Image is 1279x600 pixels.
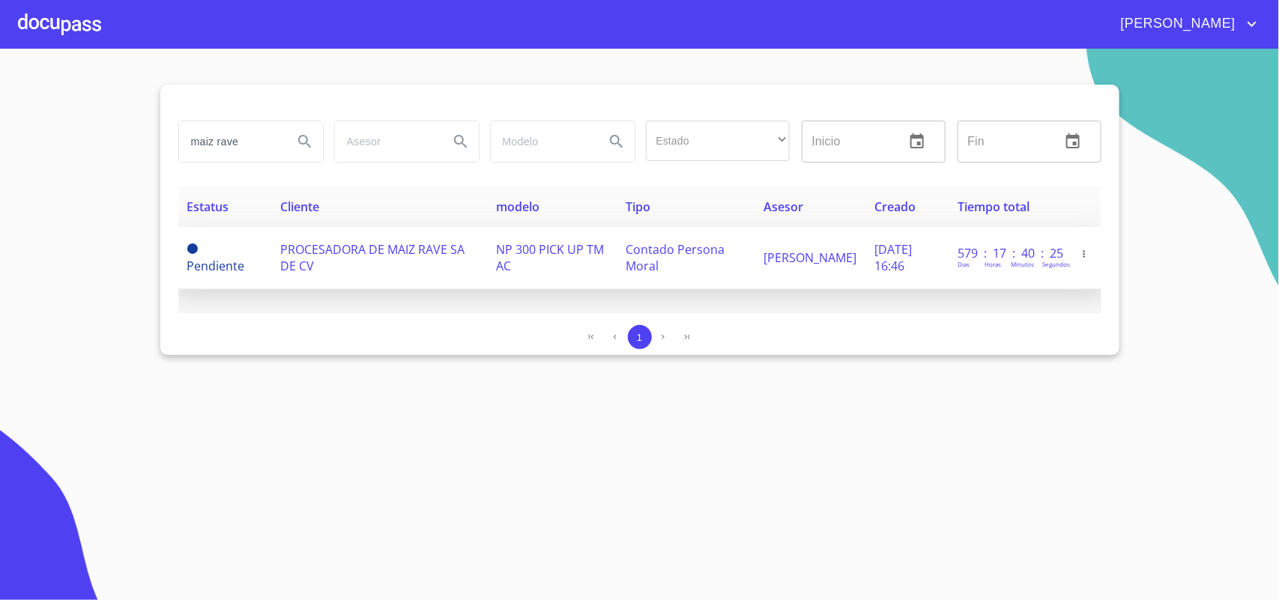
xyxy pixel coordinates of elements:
span: Pendiente [187,258,245,274]
span: Contado Persona Moral [626,241,725,274]
p: Dias [958,260,970,268]
p: Segundos [1042,260,1070,268]
span: 1 [637,332,642,343]
span: Tiempo total [958,199,1029,215]
span: modelo [496,199,539,215]
div: ​ [646,121,790,161]
span: Asesor [764,199,803,215]
button: Search [287,124,323,160]
p: 579 : 17 : 40 : 25 [958,245,1059,261]
span: Cliente [280,199,319,215]
span: [PERSON_NAME] [1110,12,1243,36]
span: Estatus [187,199,229,215]
span: Pendiente [187,243,198,254]
button: Search [443,124,479,160]
span: Tipo [626,199,650,215]
p: Minutos [1011,260,1034,268]
input: search [335,121,437,162]
input: search [491,121,593,162]
span: Creado [874,199,916,215]
span: [DATE] 16:46 [874,241,912,274]
button: Search [599,124,635,160]
span: [PERSON_NAME] [764,249,856,266]
input: search [179,121,281,162]
button: account of current user [1110,12,1261,36]
p: Horas [985,260,1001,268]
button: 1 [628,325,652,349]
span: NP 300 PICK UP TM AC [496,241,604,274]
span: PROCESADORA DE MAIZ RAVE SA DE CV [280,241,465,274]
